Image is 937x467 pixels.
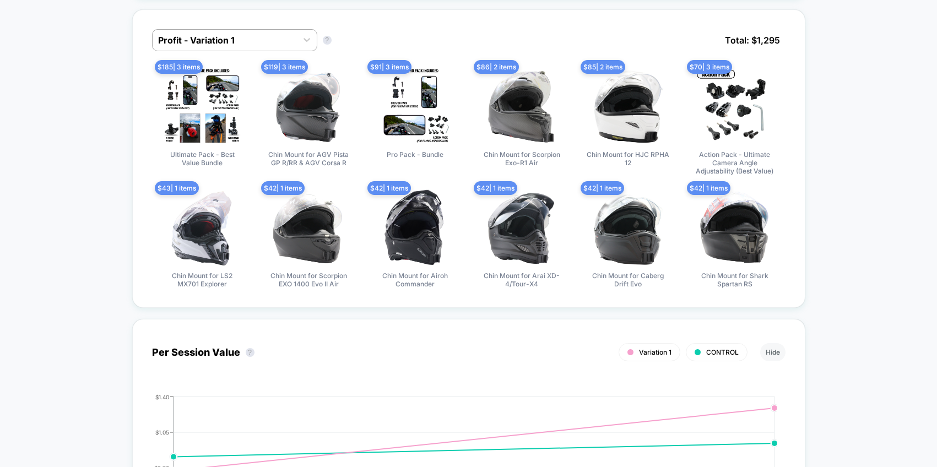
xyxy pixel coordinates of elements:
[760,343,786,361] button: Hide
[367,60,411,74] span: $ 91 | 3 items
[589,189,667,266] img: Chin Mount for Caberg Drift Evo
[270,189,347,266] img: Chin Mount for Scorpion EXO 1400 Evo II Air
[323,36,332,45] button: ?
[267,271,350,288] span: Chin Mount for Scorpion EXO 1400 Evo II Air
[480,150,563,167] span: Chin Mount for Scorpion Exo-R1 Air
[161,150,243,167] span: Ultimate Pack - Best Value Bundle
[374,271,457,288] span: Chin Mount for Airoh Commander
[261,60,308,74] span: $ 119 | 3 items
[474,181,517,195] span: $ 42 | 1 items
[483,68,560,145] img: Chin Mount for Scorpion Exo-R1 Air
[687,60,732,74] span: $ 70 | 3 items
[480,271,563,288] span: Chin Mount for Arai XD-4/Tour-X4
[155,393,169,400] tspan: $1.40
[581,60,625,74] span: $ 85 | 2 items
[161,271,243,288] span: Chin Mount for LS2 MX701 Explorer
[587,271,669,288] span: Chin Mount for Caberg Drift Evo
[155,60,203,74] span: $ 185 | 3 items
[267,150,350,167] span: Chin Mount for AGV Pista GP R/RR & AGV Corsa R
[639,348,671,356] span: Variation 1
[483,189,560,266] img: Chin Mount for Arai XD-4/Tour-X4
[687,181,730,195] span: $ 42 | 1 items
[694,150,776,175] span: Action Pack - Ultimate Camera Angle Adjustability (Best Value)
[589,68,667,145] img: Chin Mount for HJC RPHA 12
[164,68,241,145] img: Ultimate Pack - Best Value Bundle
[164,189,241,266] img: Chin Mount for LS2 MX701 Explorer
[581,181,624,195] span: $ 42 | 1 items
[377,68,454,145] img: Pro Pack - Bundle
[696,189,773,266] img: Chin Mount for Shark Spartan RS
[474,60,519,74] span: $ 86 | 2 items
[367,181,411,195] span: $ 42 | 1 items
[706,348,739,356] span: CONTROL
[587,150,669,167] span: Chin Mount for HJC RPHA 12
[155,181,199,195] span: $ 43 | 1 items
[377,189,454,266] img: Chin Mount for Airoh Commander
[261,181,305,195] span: $ 42 | 1 items
[694,271,776,288] span: Chin Mount for Shark Spartan RS
[387,150,443,159] span: Pro Pack - Bundle
[696,68,773,145] img: Action Pack - Ultimate Camera Angle Adjustability (Best Value)
[719,29,786,51] span: Total: $ 1,295
[246,348,254,357] button: ?
[155,428,169,435] tspan: $1.05
[270,68,347,145] img: Chin Mount for AGV Pista GP R/RR & AGV Corsa R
